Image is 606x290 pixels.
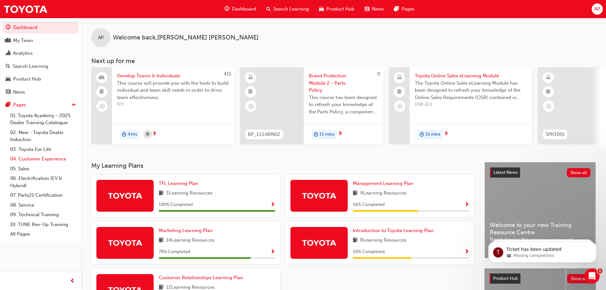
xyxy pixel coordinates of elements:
span: Latest News [493,170,518,175]
span: booktick-icon [397,88,402,96]
span: 9 Learning Resources [360,189,407,197]
span: calendar-icon [146,131,149,138]
span: This course has been designed to refresh your knowledge of the Parts Policy, a component of the D... [309,94,378,116]
div: My Team [13,37,33,44]
a: 0BP_ELEARN02Brand Protection Module 2 - Parts PolicyThis course has been designed to refresh your... [240,67,383,144]
img: Trak [302,190,337,201]
button: Pages [3,99,79,111]
span: next-icon [338,131,343,137]
span: 15 mins [425,131,440,138]
span: learningRecordVerb_NONE-icon [397,103,403,109]
button: AP [592,4,603,15]
span: Search Learning [273,5,309,13]
span: 4 hrs [128,131,137,138]
span: Product Hub [326,5,354,13]
a: Dashboard [3,22,79,33]
a: 02. New - Toyota Dealer Induction [8,128,79,145]
span: Show Progress [464,249,469,255]
a: 415Develop Teams & IndividualsThis course will provide you with the tools to build individual and... [91,67,234,144]
a: 03. Toyota For Life [8,145,79,154]
span: OSR-EL1 [415,101,527,108]
span: Welcome back , [PERSON_NAME] [PERSON_NAME] [113,34,259,41]
div: Analytics [13,50,33,57]
a: 07. Parts21 Certification [8,190,79,200]
a: pages-iconPages [389,3,420,16]
span: booktick-icon [546,88,551,96]
a: search-iconSearch Learning [261,3,314,16]
span: 1 [597,268,603,273]
span: prev-icon [70,277,75,285]
span: up-icon [72,101,76,109]
div: Product Hub [13,75,41,83]
a: My Team [3,35,79,46]
span: learningResourceType_ELEARNING-icon [546,74,551,82]
span: Customer Relationships Learning Plan [159,275,243,280]
span: BP_ELEARN02 [248,131,280,138]
span: next-icon [444,131,449,137]
span: Marketing Learning Plan [159,228,212,233]
button: Show Progress [270,201,275,209]
span: Introduction to Toyota Learning Plan [353,228,434,233]
span: Product Hub [493,276,518,281]
a: Product Hub [3,73,79,85]
span: duration-icon [122,131,126,139]
span: booktick-icon [248,88,253,96]
span: booktick-icon [100,88,104,96]
span: chart-icon [6,51,10,56]
span: The Toyota Online Sales eLearning Module has been designed to refresh your knowledge of the Onlin... [415,80,527,101]
span: news-icon [6,89,10,95]
span: learningRecordVerb_NONE-icon [546,103,552,109]
div: Pages [13,101,26,109]
button: Show all [567,274,591,283]
a: Management Learning Plan [353,180,416,187]
span: book-icon [353,237,358,244]
span: Brand Protection Module 2 - Parts Policy [309,72,378,94]
span: TFL Learning Plan [159,180,198,186]
span: people-icon [100,74,104,82]
span: 100 % Completed [159,201,193,209]
span: Welcome to your new Training Resource Centre [490,222,590,236]
div: Search Learning [13,63,48,70]
div: News [13,88,25,96]
img: Trak [302,237,337,248]
span: Show Progress [270,249,275,255]
span: 14 Learning Resources [166,237,215,244]
span: search-icon [266,5,271,13]
span: laptop-icon [397,74,402,82]
h3: Next up for me [81,57,606,65]
a: News [3,86,79,98]
span: News [372,5,384,13]
span: Toyota Online Sales eLearning Module [415,72,527,80]
a: 08. Service [8,200,79,210]
a: news-iconNews [359,3,389,16]
span: Develop Teams & Individuals [117,72,229,80]
a: Product HubShow all [490,273,591,284]
iframe: Intercom live chat [584,268,600,284]
a: All Pages [8,229,79,239]
span: Management Learning Plan [353,180,413,186]
a: TFL Learning Plan [159,180,201,187]
span: car-icon [6,76,10,82]
h3: My Learning Plans [91,162,474,169]
span: pages-icon [6,102,10,108]
a: Introduction to Toyota Learning Plan [353,227,436,234]
a: car-iconProduct Hub [314,3,359,16]
a: 04. Customer Experience [8,154,79,164]
span: book-icon [353,189,358,197]
span: This course will provide you with the tools to build individual and team skill needs in order to ... [117,80,229,101]
span: Pages [401,5,414,13]
span: pages-icon [394,5,399,13]
span: learningRecordVerb_NONE-icon [99,103,105,109]
span: duration-icon [314,131,318,139]
iframe: Intercom notifications message [479,228,606,273]
span: learningResourceType_ELEARNING-icon [248,74,253,82]
span: next-icon [152,131,157,137]
span: news-icon [365,5,369,13]
span: people-icon [6,38,10,44]
span: AP [594,5,600,13]
a: Customer Relationships Learning Plan [159,274,246,281]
